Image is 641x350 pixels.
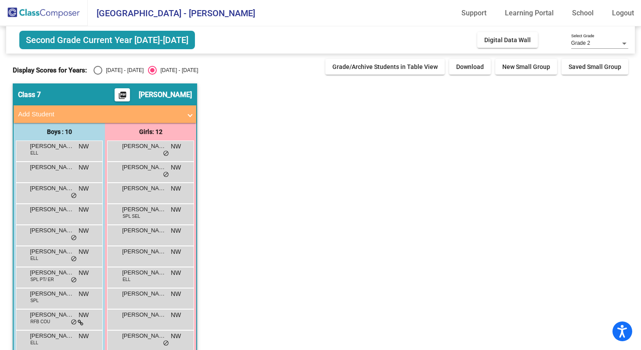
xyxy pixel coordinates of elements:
[79,332,89,341] span: NW
[171,205,181,214] span: NW
[30,142,74,151] span: [PERSON_NAME]
[495,59,557,75] button: New Small Group
[13,66,87,74] span: Display Scores for Years:
[456,63,484,70] span: Download
[88,6,255,20] span: [GEOGRAPHIC_DATA] - [PERSON_NAME]
[122,142,166,151] span: [PERSON_NAME]
[171,268,181,278] span: NW
[14,123,105,141] div: Boys : 10
[171,332,181,341] span: NW
[71,319,77,326] span: do_not_disturb_alt
[30,276,54,283] span: SPL PT/ ER
[79,184,89,193] span: NW
[122,247,166,256] span: [PERSON_NAME] Atobaba
[171,310,181,320] span: NW
[171,184,181,193] span: NW
[122,268,166,277] span: [PERSON_NAME]
[332,63,438,70] span: Grade/Archive Students in Table View
[30,163,74,172] span: [PERSON_NAME]
[79,163,89,172] span: NW
[163,171,169,178] span: do_not_disturb_alt
[122,226,166,235] span: [PERSON_NAME]
[71,256,77,263] span: do_not_disturb_alt
[157,66,198,74] div: [DATE] - [DATE]
[79,268,89,278] span: NW
[122,310,166,319] span: [PERSON_NAME]
[122,205,166,214] span: [PERSON_NAME]
[94,66,198,75] mat-radio-group: Select an option
[139,90,192,99] span: [PERSON_NAME]
[163,150,169,157] span: do_not_disturb_alt
[498,6,561,20] a: Learning Portal
[449,59,491,75] button: Download
[102,66,144,74] div: [DATE] - [DATE]
[30,289,74,298] span: [PERSON_NAME]
[171,163,181,172] span: NW
[30,318,50,325] span: RFB COU
[454,6,493,20] a: Support
[18,90,41,99] span: Class 7
[502,63,550,70] span: New Small Group
[122,184,166,193] span: [PERSON_NAME]
[30,226,74,235] span: [PERSON_NAME]
[30,297,39,304] span: SPL
[30,205,74,214] span: [PERSON_NAME]
[484,36,531,43] span: Digital Data Wall
[30,310,74,319] span: [PERSON_NAME] [PERSON_NAME]
[565,6,601,20] a: School
[122,213,140,220] span: SPL SEL
[18,109,181,119] mat-panel-title: Add Student
[325,59,445,75] button: Grade/Archive Students in Table View
[605,6,641,20] a: Logout
[562,59,628,75] button: Saved Small Group
[163,340,169,347] span: do_not_disturb_alt
[71,235,77,242] span: do_not_disturb_alt
[79,205,89,214] span: NW
[117,91,128,103] mat-icon: picture_as_pdf
[79,289,89,299] span: NW
[30,184,74,193] span: [PERSON_NAME]
[79,142,89,151] span: NW
[71,277,77,284] span: do_not_disturb_alt
[30,339,38,346] span: ELL
[14,105,196,123] mat-expansion-panel-header: Add Student
[122,332,166,340] span: [PERSON_NAME]
[71,192,77,199] span: do_not_disturb_alt
[122,276,130,283] span: ELL
[30,150,38,156] span: ELL
[122,163,166,172] span: [PERSON_NAME]
[171,142,181,151] span: NW
[571,40,590,46] span: Grade 2
[171,226,181,235] span: NW
[122,289,166,298] span: [PERSON_NAME]
[30,255,38,262] span: ELL
[19,31,195,49] span: Second Grade Current Year [DATE]-[DATE]
[105,123,196,141] div: Girls: 12
[569,63,621,70] span: Saved Small Group
[115,88,130,101] button: Print Students Details
[79,226,89,235] span: NW
[30,247,74,256] span: [PERSON_NAME]
[30,332,74,340] span: [PERSON_NAME] [PERSON_NAME]
[477,32,538,48] button: Digital Data Wall
[79,310,89,320] span: NW
[171,289,181,299] span: NW
[171,247,181,256] span: NW
[30,268,74,277] span: [PERSON_NAME]
[79,247,89,256] span: NW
